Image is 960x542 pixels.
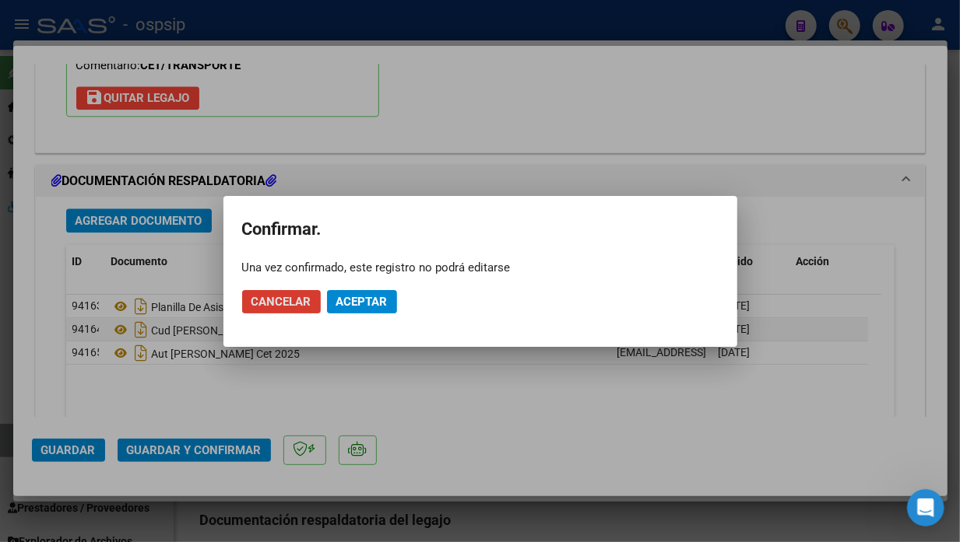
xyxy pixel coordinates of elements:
iframe: Intercom live chat [907,489,944,526]
button: Aceptar [327,290,397,313]
h2: Confirmar. [242,215,719,244]
button: Cancelar [242,290,321,313]
span: Aceptar [336,295,388,309]
div: Una vez confirmado, este registro no podrá editarse [242,260,719,275]
span: Cancelar [251,295,311,309]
